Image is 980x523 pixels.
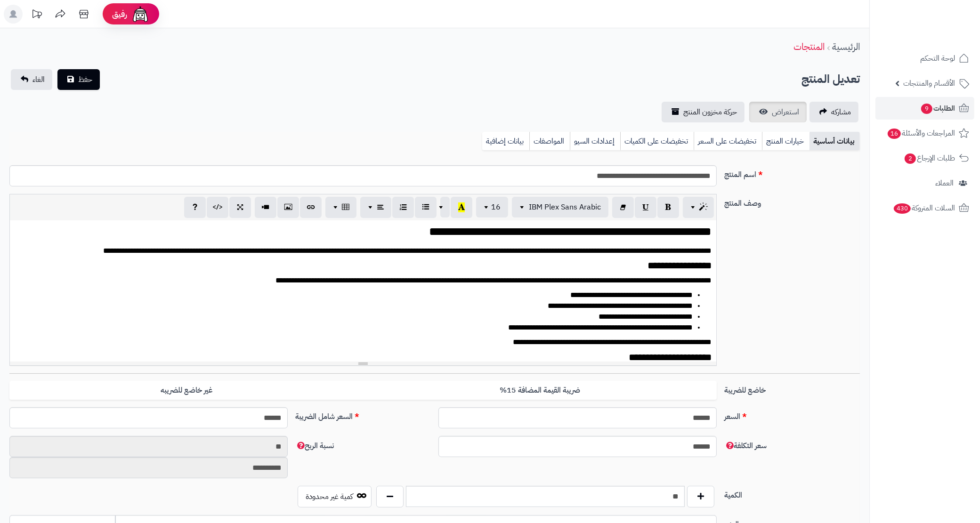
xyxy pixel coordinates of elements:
[920,102,955,115] span: الطلبات
[491,201,501,213] span: 16
[875,197,974,219] a: السلات المتروكة430
[78,74,92,85] span: حفظ
[529,201,601,213] span: IBM Plex Sans Arabic
[363,381,717,400] label: ضريبة القيمة المضافة 15%
[295,440,334,451] span: نسبة الربح
[694,132,762,151] a: تخفيضات على السعر
[662,102,745,122] a: حركة مخزون المنتج
[57,69,100,90] button: حفظ
[570,132,620,151] a: إعدادات السيو
[935,177,954,190] span: العملاء
[920,52,955,65] span: لوحة التحكم
[875,97,974,120] a: الطلبات9
[482,132,529,151] a: بيانات إضافية
[875,172,974,194] a: العملاء
[888,129,901,139] span: 16
[131,5,150,24] img: ai-face.png
[112,8,127,20] span: رفيق
[832,40,860,54] a: الرئيسية
[32,74,45,85] span: الغاء
[721,165,864,180] label: اسم المنتج
[810,102,859,122] a: مشاركه
[724,440,767,451] span: سعر التكلفة
[529,132,570,151] a: المواصفات
[721,407,864,422] label: السعر
[620,132,694,151] a: تخفيضات على الكميات
[887,127,955,140] span: المراجعات والأسئلة
[9,381,363,400] label: غير خاضع للضريبه
[794,40,825,54] a: المنتجات
[292,407,435,422] label: السعر شامل الضريبة
[875,47,974,70] a: لوحة التحكم
[894,203,911,214] span: 430
[772,106,799,118] span: استعراض
[875,147,974,169] a: طلبات الإرجاع2
[721,381,864,396] label: خاضع للضريبة
[903,77,955,90] span: الأقسام والمنتجات
[749,102,807,122] a: استعراض
[810,132,860,151] a: بيانات أساسية
[904,152,955,165] span: طلبات الإرجاع
[831,106,851,118] span: مشاركه
[893,201,955,215] span: السلات المتروكة
[762,132,810,151] a: خيارات المنتج
[11,69,52,90] a: الغاء
[721,194,864,209] label: وصف المنتج
[802,70,860,89] h2: تعديل المنتج
[905,153,916,164] span: 2
[683,106,737,118] span: حركة مخزون المنتج
[512,197,608,217] button: IBM Plex Sans Arabic
[921,104,932,114] span: 9
[875,122,974,145] a: المراجعات والأسئلة16
[25,5,49,26] a: تحديثات المنصة
[721,486,864,501] label: الكمية
[476,197,508,217] button: 16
